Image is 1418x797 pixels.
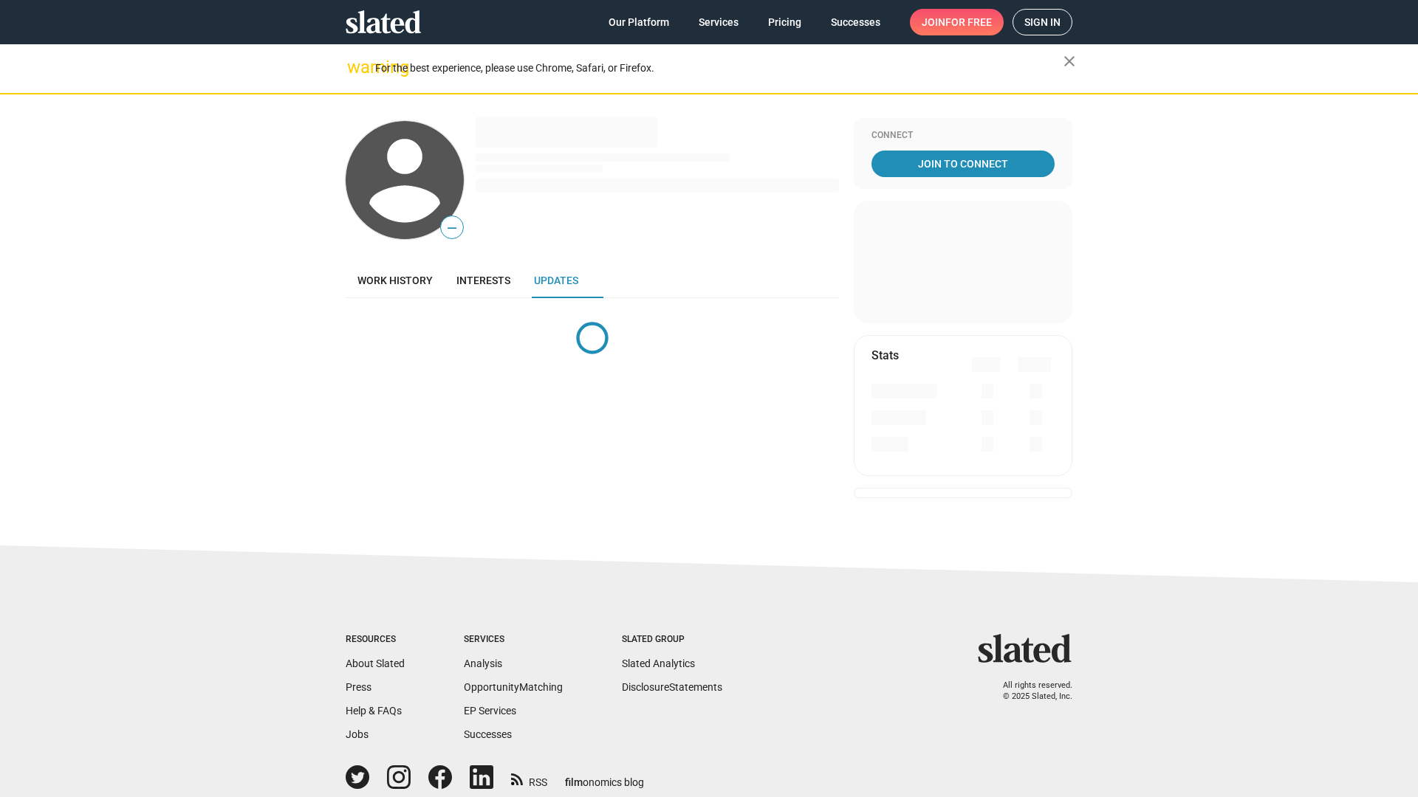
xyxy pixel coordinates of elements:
a: Joinfor free [910,9,1004,35]
a: Press [346,681,371,693]
span: for free [945,9,992,35]
span: film [565,776,583,788]
span: Join To Connect [874,151,1052,177]
span: Interests [456,275,510,286]
span: Successes [831,9,880,35]
a: Successes [464,728,512,740]
a: RSS [511,767,547,790]
a: EP Services [464,705,516,717]
a: Join To Connect [871,151,1055,177]
a: Work history [346,263,445,298]
a: Our Platform [597,9,681,35]
div: For the best experience, please use Chrome, Safari, or Firefox. [375,58,1063,78]
div: Slated Group [622,634,722,646]
span: Updates [534,275,578,286]
span: Work history [357,275,433,286]
a: Slated Analytics [622,658,695,669]
mat-icon: close [1061,52,1078,70]
span: — [441,218,463,238]
mat-icon: warning [347,58,365,76]
div: Connect [871,130,1055,142]
a: Sign in [1013,9,1072,35]
a: Analysis [464,658,502,669]
span: Our Platform [609,9,669,35]
span: Sign in [1024,10,1061,35]
span: Pricing [768,9,801,35]
a: About Slated [346,658,405,669]
a: Pricing [756,9,813,35]
a: Jobs [346,728,369,740]
a: OpportunityMatching [464,681,563,693]
p: All rights reserved. © 2025 Slated, Inc. [987,680,1072,702]
a: Interests [445,263,522,298]
a: Help & FAQs [346,705,402,717]
a: Services [687,9,750,35]
div: Services [464,634,563,646]
mat-card-title: Stats [871,348,899,363]
div: Resources [346,634,405,646]
span: Services [699,9,739,35]
a: Updates [522,263,590,298]
span: Join [922,9,992,35]
a: Successes [819,9,892,35]
a: filmonomics blog [565,764,644,790]
a: DisclosureStatements [622,681,722,693]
